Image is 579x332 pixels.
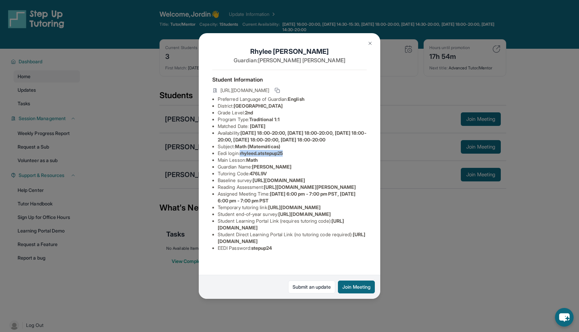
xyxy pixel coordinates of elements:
[273,86,281,94] button: Copy link
[218,218,367,231] li: Student Learning Portal Link (requires tutoring code) :
[250,171,267,176] span: 476L9V
[268,204,321,210] span: [URL][DOMAIN_NAME]
[367,41,373,46] img: Close Icon
[218,211,367,218] li: Student end-of-year survey :
[218,123,367,130] li: Matched Date:
[251,245,272,251] span: stepup24
[250,123,265,129] span: [DATE]
[555,308,574,327] button: chat-button
[218,204,367,211] li: Temporary tutoring link :
[264,184,356,190] span: [URL][DOMAIN_NAME][PERSON_NAME]
[234,103,283,109] span: [GEOGRAPHIC_DATA]
[212,47,367,56] h1: Rhylee [PERSON_NAME]
[245,110,253,115] span: 2nd
[218,177,367,184] li: Baseline survey :
[218,109,367,116] li: Grade Level:
[218,96,367,103] li: Preferred Language of Guardian:
[218,163,367,170] li: Guardian Name :
[218,191,356,203] span: [DATE] 6:00 pm - 7:00 pm PST, [DATE] 6:00 pm - 7:00 pm PST
[220,87,269,94] span: [URL][DOMAIN_NAME]
[218,191,367,204] li: Assigned Meeting Time :
[288,281,335,293] a: Submit an update
[218,245,367,251] li: EEDI Password :
[218,170,367,177] li: Tutoring Code :
[235,143,280,149] span: Math (Matemáticas)
[253,177,305,183] span: [URL][DOMAIN_NAME]
[218,130,367,143] li: Availability:
[212,56,367,64] p: Guardian: [PERSON_NAME] [PERSON_NAME]
[218,130,366,142] span: [DATE] 18:00-20:00, [DATE] 18:00-20:00, [DATE] 18:00-20:00, [DATE] 18:00-20:00, [DATE] 18:00-20:00
[338,281,375,293] button: Join Meeting
[246,157,258,163] span: Math
[252,164,292,170] span: [PERSON_NAME]
[212,75,367,84] h4: Student Information
[218,116,367,123] li: Program Type:
[218,231,367,245] li: Student Direct Learning Portal Link (no tutoring code required) :
[218,143,367,150] li: Subject :
[278,211,331,217] span: [URL][DOMAIN_NAME]
[249,116,280,122] span: Traditional 1:1
[218,150,367,157] li: Eedi login :
[218,103,367,109] li: District:
[288,96,304,102] span: English
[218,184,367,191] li: Reading Assessment :
[240,150,283,156] span: rhyleed.atstepup25
[218,157,367,163] li: Main Lesson :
